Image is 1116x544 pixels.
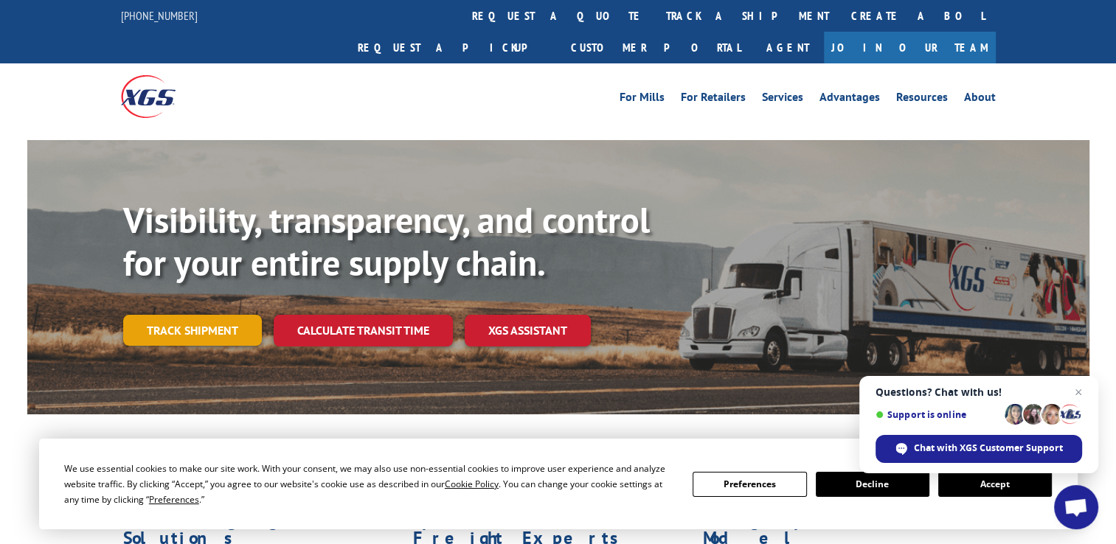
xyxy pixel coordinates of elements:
[64,461,675,507] div: We use essential cookies to make our site work. With your consent, we may also use non-essential ...
[824,32,996,63] a: Join Our Team
[816,472,929,497] button: Decline
[560,32,752,63] a: Customer Portal
[914,442,1063,455] span: Chat with XGS Customer Support
[938,472,1052,497] button: Accept
[620,91,665,108] a: For Mills
[876,386,1082,398] span: Questions? Chat with us!
[693,472,806,497] button: Preferences
[274,315,453,346] a: Calculate transit time
[964,91,996,108] a: About
[347,32,560,63] a: Request a pickup
[876,409,999,420] span: Support is online
[445,478,499,490] span: Cookie Policy
[123,315,262,346] a: Track shipment
[39,439,1078,529] div: Cookie Consent Prompt
[819,91,880,108] a: Advantages
[896,91,948,108] a: Resources
[121,8,198,23] a: [PHONE_NUMBER]
[681,91,746,108] a: For Retailers
[123,197,650,285] b: Visibility, transparency, and control for your entire supply chain.
[465,315,591,346] a: XGS ASSISTANT
[1054,485,1098,529] a: Open chat
[876,435,1082,463] span: Chat with XGS Customer Support
[149,493,199,506] span: Preferences
[762,91,803,108] a: Services
[752,32,824,63] a: Agent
